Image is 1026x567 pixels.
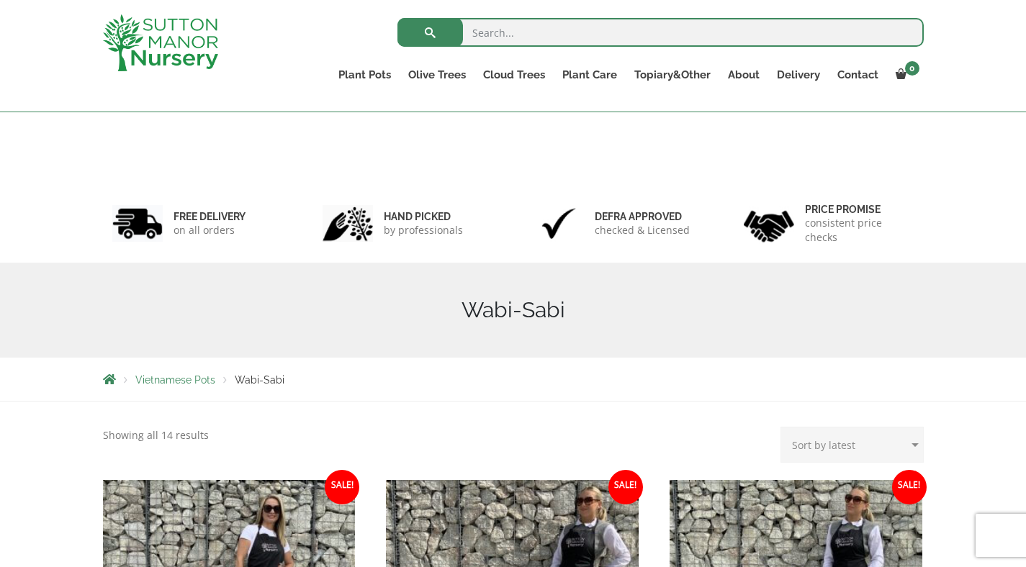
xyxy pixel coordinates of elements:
a: Vietnamese Pots [135,374,215,386]
img: logo [103,14,218,71]
img: 4.jpg [744,201,794,245]
img: 1.jpg [112,205,163,242]
a: Olive Trees [400,65,474,85]
a: Plant Pots [330,65,400,85]
h6: Price promise [805,203,914,216]
img: 3.jpg [534,205,584,242]
a: Delivery [768,65,829,85]
p: checked & Licensed [595,223,690,237]
a: Contact [829,65,887,85]
span: Sale! [892,470,927,504]
p: consistent price checks [805,216,914,245]
span: Sale! [608,470,643,504]
a: Plant Care [554,65,626,85]
h6: FREE DELIVERY [174,210,246,223]
a: Cloud Trees [474,65,554,85]
h6: Defra approved [595,210,690,223]
a: 0 [887,65,924,85]
input: Search... [397,18,924,47]
p: by professionals [384,223,463,237]
h6: hand picked [384,210,463,223]
select: Shop order [780,427,924,463]
a: About [719,65,768,85]
img: 2.jpg [323,205,373,242]
a: Topiary&Other [626,65,719,85]
span: Wabi-Sabi [235,374,284,386]
span: 0 [905,61,919,76]
p: on all orders [174,223,246,237]
p: Showing all 14 results [103,427,209,444]
nav: Breadcrumbs [103,373,924,385]
h1: Wabi-Sabi [103,297,924,323]
span: Sale! [325,470,359,504]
